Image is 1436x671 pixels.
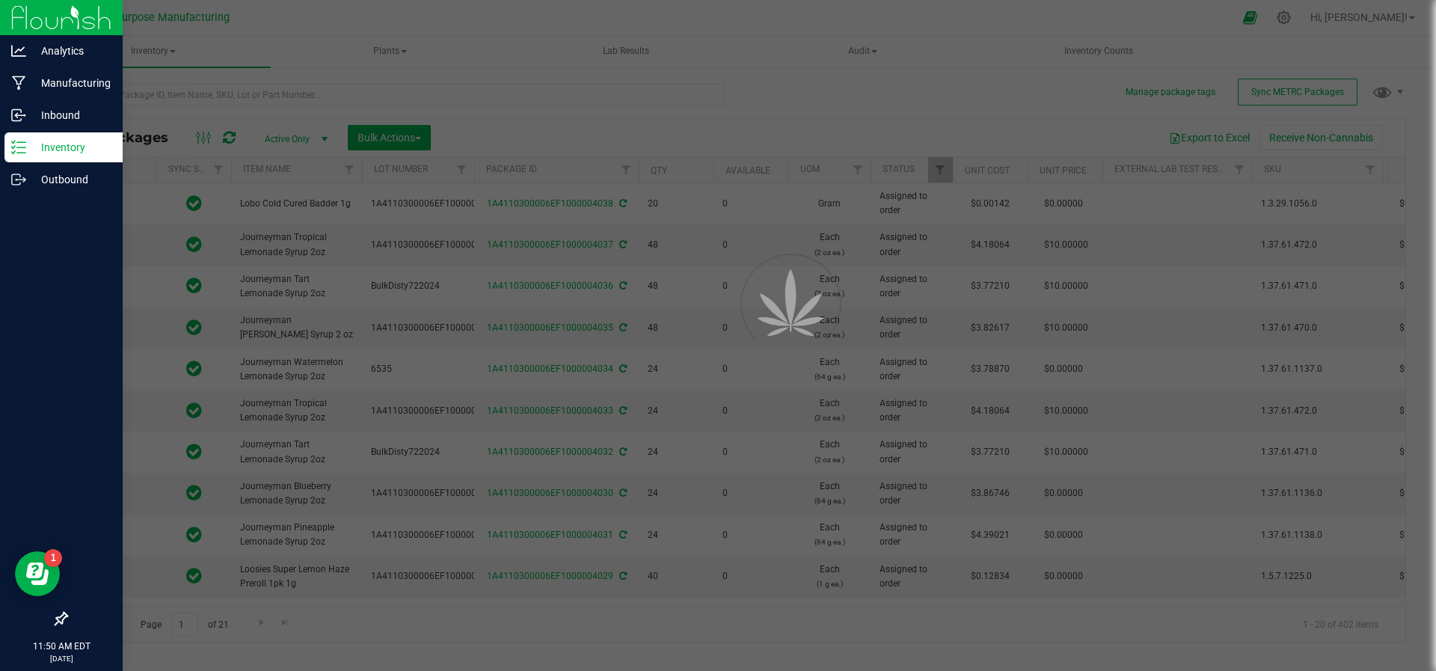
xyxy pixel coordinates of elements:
[26,42,116,60] p: Analytics
[15,551,60,596] iframe: Resource center
[7,640,116,653] p: 11:50 AM EDT
[26,106,116,124] p: Inbound
[44,549,62,567] iframe: Resource center unread badge
[11,108,26,123] inline-svg: Inbound
[11,76,26,91] inline-svg: Manufacturing
[7,653,116,664] p: [DATE]
[11,43,26,58] inline-svg: Analytics
[11,172,26,187] inline-svg: Outbound
[11,140,26,155] inline-svg: Inventory
[26,138,116,156] p: Inventory
[26,171,116,189] p: Outbound
[26,74,116,92] p: Manufacturing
